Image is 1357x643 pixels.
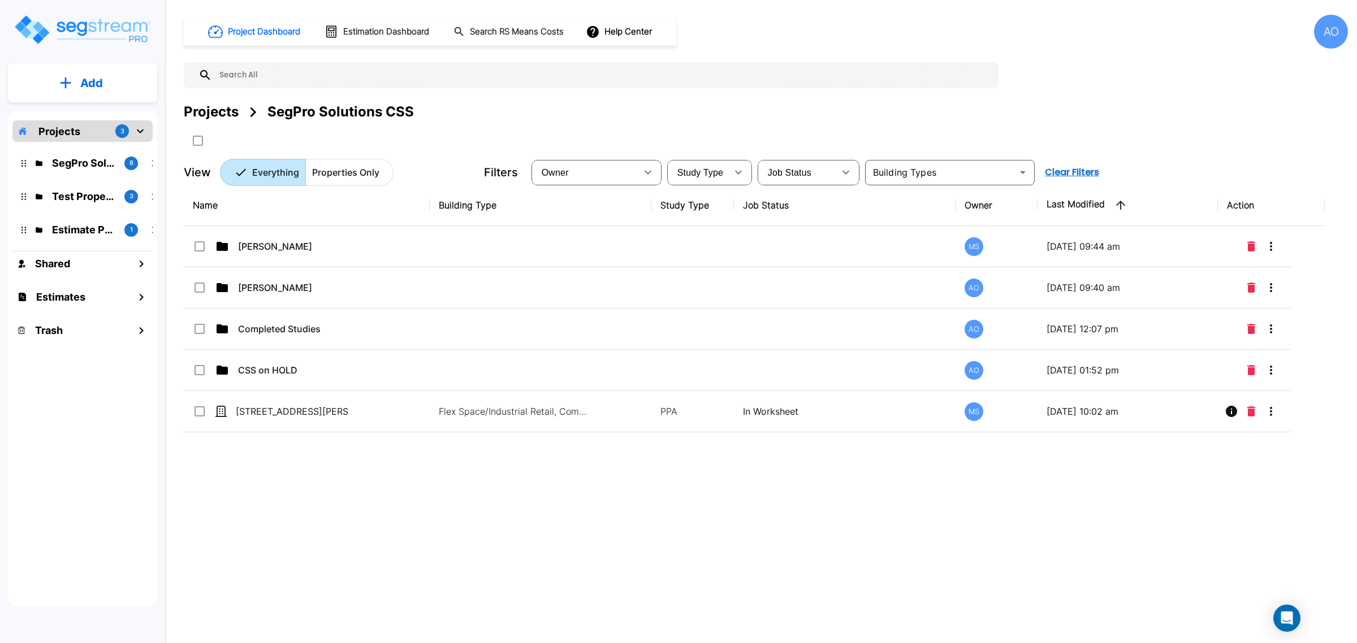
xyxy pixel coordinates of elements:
div: Select [534,157,637,188]
img: Logo [13,14,152,46]
p: Everything [252,166,299,179]
div: Platform [220,159,394,186]
button: Project Dashboard [204,19,306,44]
p: Test Property Folder [52,189,115,204]
div: AO [965,361,983,380]
button: Estimation Dashboard [320,20,435,44]
p: Properties Only [312,166,379,179]
th: Study Type [651,185,733,226]
p: Projects [38,124,80,139]
th: Name [184,185,430,226]
p: [PERSON_NAME] [238,281,351,294]
p: [DATE] 01:52 pm [1047,363,1209,377]
div: AO [1314,15,1348,49]
div: MS [965,237,983,256]
p: [DATE] 12:07 pm [1047,322,1209,336]
p: Completed Studies [238,322,351,336]
button: Delete [1243,318,1260,340]
p: Flex Space/Industrial Retail, Commercial Property Site [439,405,591,418]
button: Add [8,67,157,99]
p: 3 [129,192,133,201]
div: Select [760,157,835,188]
button: Everything [220,159,306,186]
p: [DATE] 10:02 am [1047,405,1209,418]
p: CSS on HOLD [238,363,351,377]
p: [PERSON_NAME] [238,240,351,253]
p: [DATE] 09:44 am [1047,240,1209,253]
h1: Estimates [36,289,85,305]
button: Clear Filters [1040,161,1104,184]
div: Select [669,157,727,188]
div: MS [965,402,983,421]
p: PPA [660,405,724,418]
button: Open [1015,164,1031,180]
button: Info [1220,400,1243,423]
p: Add [80,75,103,92]
button: Delete [1243,235,1260,258]
h1: Project Dashboard [228,25,300,38]
p: 8 [129,158,133,168]
h1: Search RS Means Costs [470,25,564,38]
button: Help Center [584,21,656,42]
h1: Estimation Dashboard [343,25,429,38]
span: Owner [542,168,569,177]
button: Search RS Means Costs [449,21,570,43]
h1: Shared [35,256,70,271]
button: More-Options [1260,276,1282,299]
div: Projects [184,102,239,122]
div: Open Intercom Messenger [1273,605,1300,632]
span: Job Status [768,168,811,177]
button: More-Options [1260,318,1282,340]
span: Study Type [677,168,723,177]
th: Action [1218,185,1325,226]
th: Job Status [734,185,956,226]
p: View [184,164,211,181]
button: More-Options [1260,359,1282,381]
input: Building Types [868,164,1013,180]
p: [STREET_ADDRESS][PERSON_NAME] [236,405,349,418]
button: Delete [1243,276,1260,299]
th: Building Type [430,185,651,226]
div: AO [965,279,983,297]
p: Estimate Property [52,222,115,237]
p: In Worksheet [743,405,947,418]
button: More-Options [1260,400,1282,423]
p: SegPro Solutions CSS [52,155,115,171]
button: Properties Only [305,159,394,186]
th: Owner [956,185,1038,226]
button: Delete [1243,359,1260,381]
button: Delete [1243,400,1260,423]
th: Last Modified [1038,185,1218,226]
button: More-Options [1260,235,1282,258]
input: Search All [212,62,993,88]
div: SegPro Solutions CSS [267,102,414,122]
p: 3 [120,127,124,136]
button: SelectAll [187,129,209,152]
p: 1 [130,225,133,234]
p: [DATE] 09:40 am [1047,281,1209,294]
div: AO [965,320,983,338]
h1: Trash [35,323,63,338]
p: Filters [484,164,518,181]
